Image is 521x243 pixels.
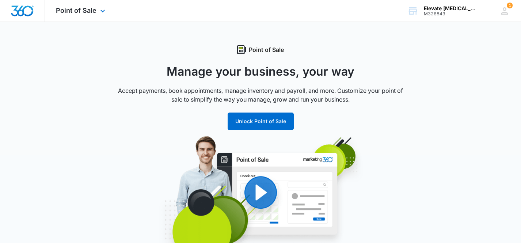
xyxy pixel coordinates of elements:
h1: Manage your business, your way [114,63,407,80]
span: 1 [507,3,513,8]
div: account id [424,11,477,16]
div: Point of Sale [114,45,407,54]
p: Accept payments, book appointments, manage inventory and payroll, and more. Customize your point ... [114,86,407,104]
div: notifications count [507,3,513,8]
span: Point of Sale [56,7,96,14]
a: Unlock Point of Sale [228,118,294,124]
div: account name [424,5,477,11]
button: Unlock Point of Sale [228,113,294,130]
